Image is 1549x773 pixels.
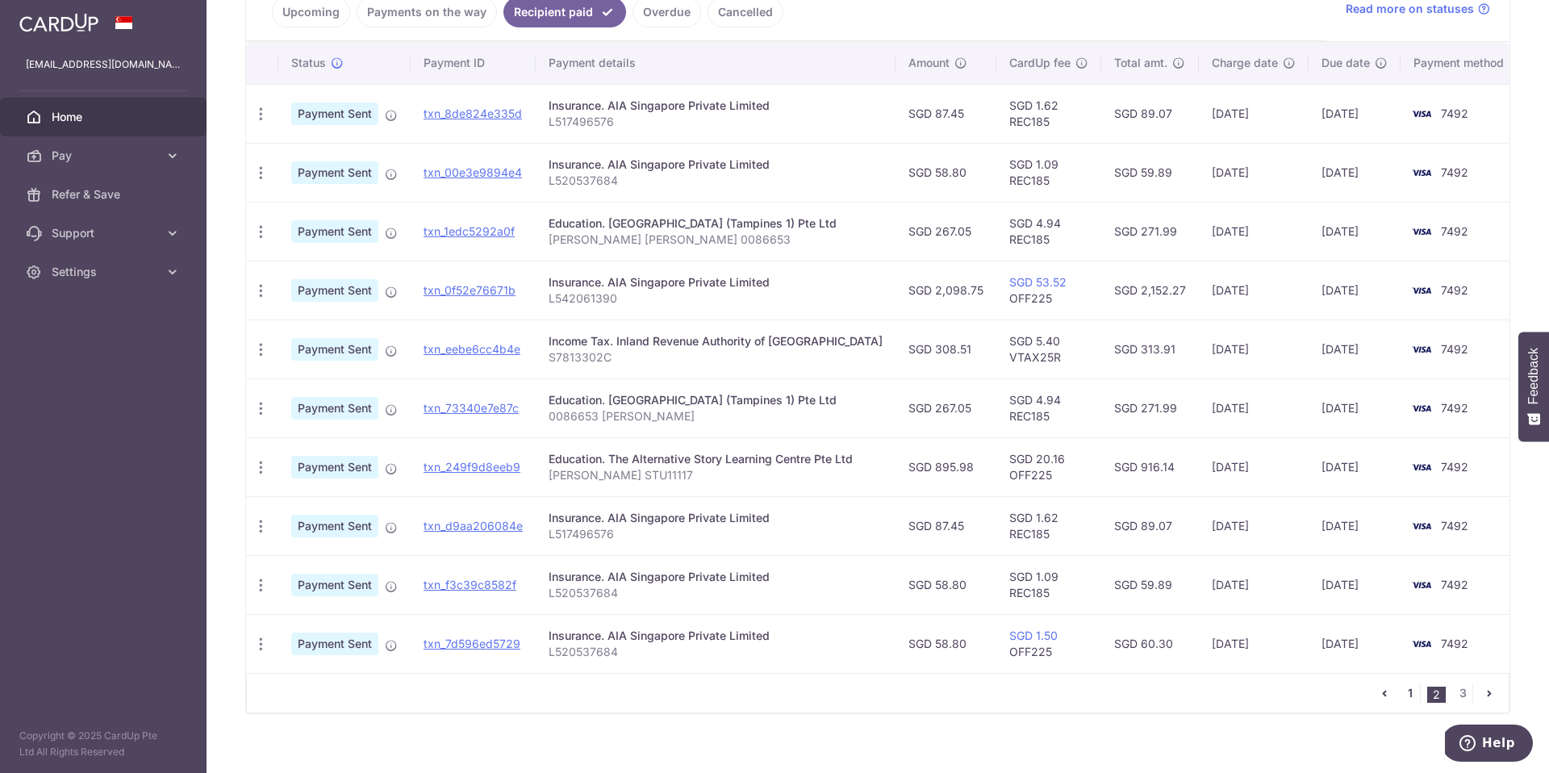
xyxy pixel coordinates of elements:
td: [DATE] [1199,84,1309,143]
div: Insurance. AIA Singapore Private Limited [549,569,883,585]
span: Payment Sent [291,515,378,537]
td: [DATE] [1199,378,1309,437]
span: 7492 [1441,283,1468,297]
td: SGD 59.89 [1101,555,1199,614]
span: Support [52,225,158,241]
span: Status [291,55,326,71]
td: [DATE] [1309,496,1401,555]
td: [DATE] [1199,614,1309,673]
a: txn_249f9d8eeb9 [424,460,520,474]
td: SGD 313.91 [1101,320,1199,378]
img: Bank Card [1405,399,1438,418]
td: SGD 87.45 [896,496,996,555]
td: SGD 58.80 [896,555,996,614]
span: Payment Sent [291,279,378,302]
th: Payment details [536,42,896,84]
td: [DATE] [1199,202,1309,261]
a: txn_8de824e335d [424,107,522,120]
p: L517496576 [549,526,883,542]
div: Education. The Alternative Story Learning Centre Pte Ltd [549,451,883,467]
span: Due date [1321,55,1370,71]
span: 7492 [1441,224,1468,238]
div: Insurance. AIA Singapore Private Limited [549,274,883,290]
td: [DATE] [1309,555,1401,614]
img: Bank Card [1405,634,1438,654]
div: Insurance. AIA Singapore Private Limited [549,628,883,644]
th: Payment ID [411,42,536,84]
td: SGD 60.30 [1101,614,1199,673]
span: Payment Sent [291,397,378,420]
img: Bank Card [1405,340,1438,359]
a: txn_0f52e76671b [424,283,516,297]
a: SGD 53.52 [1009,275,1067,289]
span: Payment Sent [291,102,378,125]
iframe: Opens a widget where you can find more information [1445,725,1533,765]
td: [DATE] [1309,261,1401,320]
span: Payment Sent [291,456,378,478]
td: [DATE] [1309,143,1401,202]
td: [DATE] [1199,555,1309,614]
td: SGD 308.51 [896,320,996,378]
p: 0086653 [PERSON_NAME] [549,408,883,424]
span: Total amt. [1114,55,1167,71]
td: SGD 1.09 REC185 [996,555,1101,614]
span: Payment Sent [291,161,378,184]
td: SGD 1.62 REC185 [996,496,1101,555]
a: txn_f3c39c8582f [424,578,516,591]
a: txn_73340e7e87c [424,401,519,415]
td: [DATE] [1309,378,1401,437]
img: Bank Card [1405,575,1438,595]
a: Read more on statuses [1346,1,1490,17]
td: [DATE] [1309,437,1401,496]
span: 7492 [1441,165,1468,179]
span: Payment Sent [291,220,378,243]
span: Refer & Save [52,186,158,203]
a: txn_eebe6cc4b4e [424,342,520,356]
div: Education. [GEOGRAPHIC_DATA] (Tampines 1) Pte Ltd [549,392,883,408]
img: CardUp [19,13,98,32]
img: Bank Card [1405,222,1438,241]
p: L542061390 [549,290,883,307]
td: SGD 2,152.27 [1101,261,1199,320]
span: Payment Sent [291,338,378,361]
td: SGD 1.62 REC185 [996,84,1101,143]
span: Amount [908,55,950,71]
p: L517496576 [549,114,883,130]
td: [DATE] [1199,437,1309,496]
img: Bank Card [1405,104,1438,123]
td: SGD 58.80 [896,143,996,202]
span: Settings [52,264,158,280]
img: Bank Card [1405,516,1438,536]
p: [PERSON_NAME] [PERSON_NAME] 0086653 [549,232,883,248]
td: SGD 267.05 [896,378,996,437]
span: Charge date [1212,55,1278,71]
td: [DATE] [1309,84,1401,143]
a: txn_1edc5292a0f [424,224,515,238]
a: 3 [1453,683,1472,703]
td: SGD 59.89 [1101,143,1199,202]
nav: pager [1375,674,1509,712]
a: txn_00e3e9894e4 [424,165,522,179]
td: SGD 89.07 [1101,496,1199,555]
span: 7492 [1441,460,1468,474]
td: SGD 20.16 OFF225 [996,437,1101,496]
a: txn_7d596ed5729 [424,637,520,650]
span: 7492 [1441,401,1468,415]
img: Bank Card [1405,281,1438,300]
td: [DATE] [1199,261,1309,320]
span: Pay [52,148,158,164]
span: Payment Sent [291,633,378,655]
span: Home [52,109,158,125]
div: Income Tax. Inland Revenue Authority of [GEOGRAPHIC_DATA] [549,333,883,349]
div: Insurance. AIA Singapore Private Limited [549,157,883,173]
td: [DATE] [1199,320,1309,378]
span: Read more on statuses [1346,1,1474,17]
td: [DATE] [1309,614,1401,673]
p: S7813302C [549,349,883,366]
span: 7492 [1441,342,1468,356]
td: SGD 87.45 [896,84,996,143]
td: SGD 5.40 VTAX25R [996,320,1101,378]
td: [DATE] [1199,143,1309,202]
p: [PERSON_NAME] STU11117 [549,467,883,483]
